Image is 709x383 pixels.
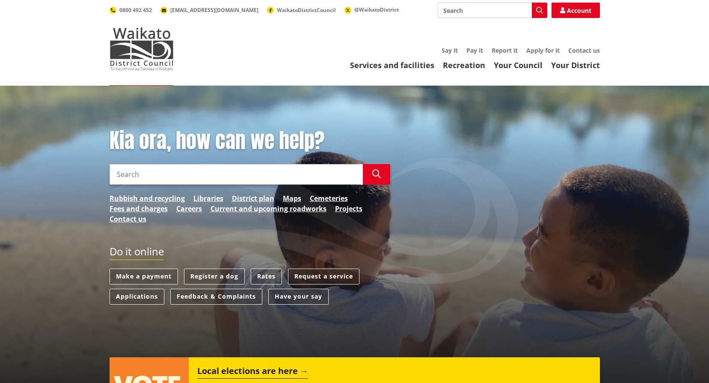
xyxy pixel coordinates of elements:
a: Services and facilities [350,60,434,70]
span: [EMAIL_ADDRESS][DOMAIN_NAME] [170,6,258,14]
h2: Local elections are here [197,366,308,379]
a: Contact us [110,214,146,224]
a: Make a payment [110,269,178,284]
a: Say it [442,46,458,54]
a: Rates [251,269,282,284]
a: Your Council [494,60,543,70]
a: Fees and charges [110,203,168,214]
a: WaikatoDistrictCouncil [267,6,336,14]
h1: Kia ora, how can we help? [110,129,390,153]
h2: Do it online [110,245,164,260]
a: [EMAIL_ADDRESS][DOMAIN_NAME] [160,6,258,14]
a: Account [552,3,600,18]
span: @WaikatoDistrict [354,6,399,13]
a: Applications [110,289,164,305]
a: Your District [551,60,600,70]
a: Request a service [288,269,359,284]
a: Rubbish and recycling [110,193,185,203]
input: Search input [110,164,363,185]
a: Pay it [466,46,483,54]
a: Cemeteries [310,193,348,203]
a: Libraries [193,193,223,203]
a: Register a dog [184,269,245,284]
a: Contact us [568,46,600,54]
a: Recreation [443,60,485,70]
a: Current and upcoming roadworks [211,203,326,214]
a: Report it [492,46,518,54]
img: Waikato District Council - Te Kaunihera aa Takiwaa o Waikato [110,27,174,70]
a: Careers [176,203,202,214]
a: District plan [232,193,274,203]
a: Apply for it [526,46,560,54]
a: Projects [335,203,362,214]
span: WaikatoDistrictCouncil [277,6,336,14]
a: Maps [283,193,301,203]
a: Feedback & Complaints [170,289,262,305]
a: @WaikatoDistrict [344,6,399,13]
a: 0800 492 452 [110,6,152,14]
span: 0800 492 452 [119,6,152,14]
input: Search input [438,3,547,18]
a: Have your say [268,289,329,305]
